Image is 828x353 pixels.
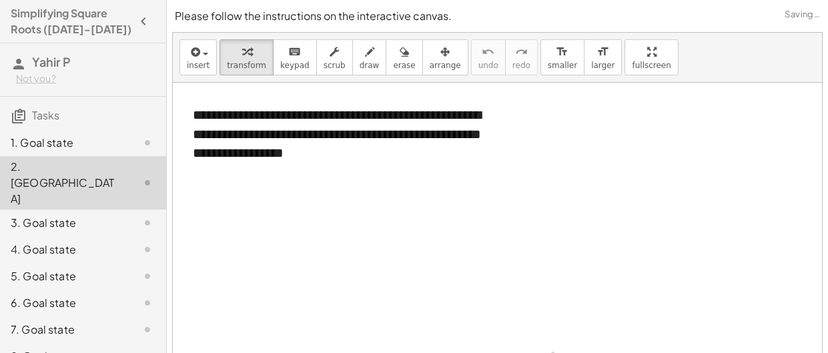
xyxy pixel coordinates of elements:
span: draw [360,61,380,70]
div: 6. Goal state [11,295,118,311]
span: scrub [324,61,346,70]
i: redo [515,44,528,60]
button: draw [352,39,387,75]
span: fullscreen [632,61,671,70]
i: Task not started. [139,322,155,338]
button: fullscreen [625,39,678,75]
div: 3. Goal state [11,215,118,231]
i: keyboard [288,44,301,60]
div: 4. Goal state [11,242,118,258]
span: Saving… [785,8,820,21]
span: Tasks [32,108,59,122]
span: redo [512,61,530,70]
i: Task not started. [139,242,155,258]
i: format_size [596,44,609,60]
span: larger [591,61,614,70]
button: erase [386,39,422,75]
button: scrub [316,39,353,75]
div: 1. Goal state [11,135,118,151]
i: Task not started. [139,215,155,231]
span: erase [393,61,415,70]
button: undoundo [471,39,506,75]
button: keyboardkeypad [273,39,317,75]
button: format_sizesmaller [540,39,584,75]
span: transform [227,61,266,70]
span: Yahir P [32,54,71,69]
div: 2. [GEOGRAPHIC_DATA] [11,159,118,207]
i: undo [482,44,494,60]
button: arrange [422,39,468,75]
button: redoredo [505,39,538,75]
i: Task not started. [139,295,155,311]
i: Task not started. [139,268,155,284]
span: insert [187,61,210,70]
div: 7. Goal state [11,322,118,338]
button: transform [220,39,274,75]
button: insert [179,39,217,75]
i: format_size [556,44,568,60]
button: format_sizelarger [584,39,622,75]
span: undo [478,61,498,70]
div: Not you? [16,72,155,85]
p: Please follow the instructions on the interactive canvas. [175,8,820,24]
span: smaller [548,61,577,70]
span: keypad [280,61,310,70]
i: Task not started. [139,135,155,151]
i: Task not started. [139,175,155,191]
span: arrange [430,61,461,70]
h4: Simplifying Square Roots ([DATE]-[DATE]) [11,5,131,37]
div: 5. Goal state [11,268,118,284]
